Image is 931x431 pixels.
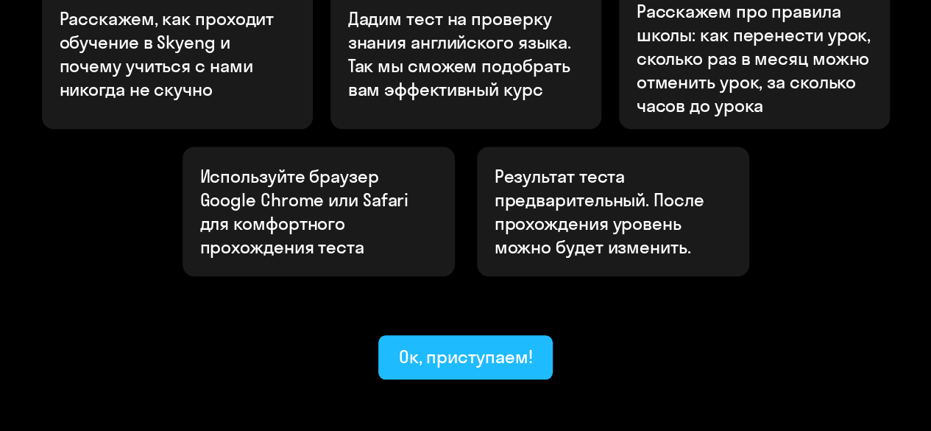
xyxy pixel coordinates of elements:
[399,345,533,368] div: Ок, приступаем!
[348,7,585,101] p: Дадим тест на проверку знания английского языка. Так мы сможем подобрать вам эффективный курс
[200,164,437,259] p: Используйте браузер Google Chrome или Safari для комфортного прохождения теста
[60,7,297,101] p: Расскажем, как проходит обучение в Skyeng и почему учиться с нами никогда не скучно
[495,164,732,259] p: Результат теста предварительный. После прохождения уровень можно будет изменить.
[378,335,553,379] button: Ок, приступаем!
